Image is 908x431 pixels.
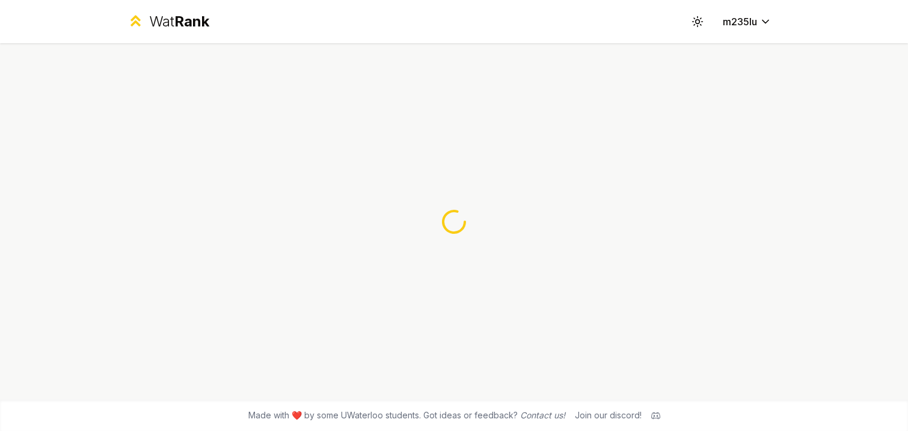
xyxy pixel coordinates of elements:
[723,14,757,29] span: m235lu
[127,12,209,31] a: WatRank
[520,410,565,420] a: Contact us!
[248,409,565,421] span: Made with ❤️ by some UWaterloo students. Got ideas or feedback?
[575,409,642,421] div: Join our discord!
[713,11,781,32] button: m235lu
[174,13,209,30] span: Rank
[149,12,209,31] div: Wat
